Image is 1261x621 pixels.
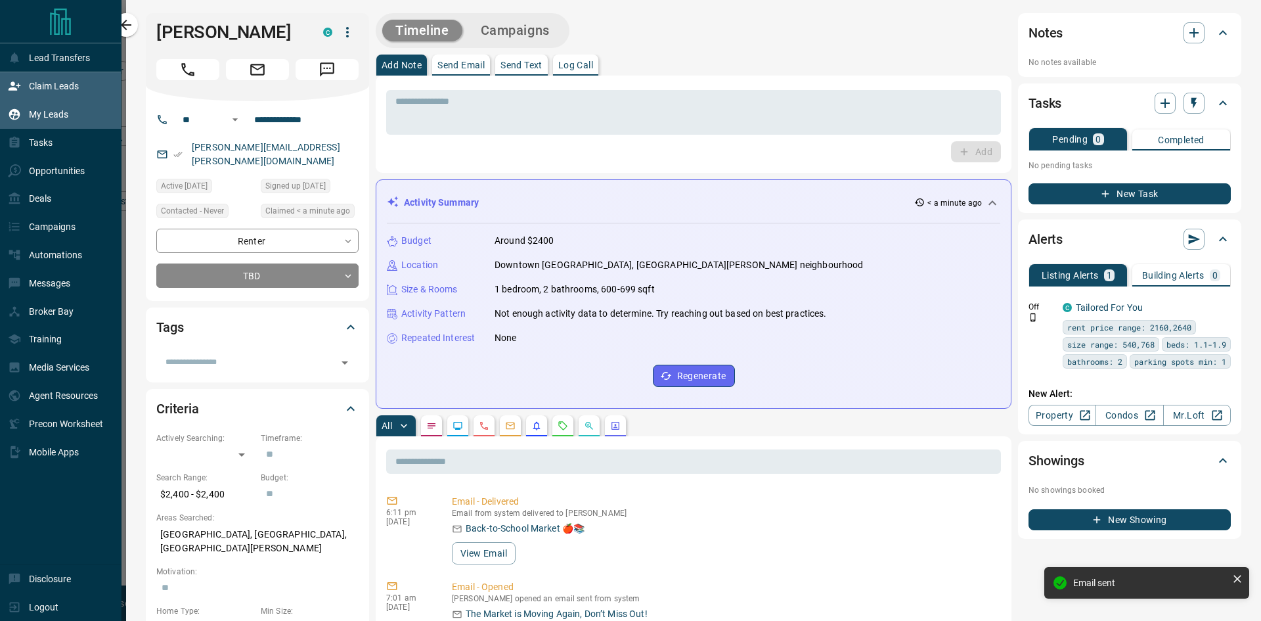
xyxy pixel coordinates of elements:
h2: Tags [156,317,183,338]
p: New Alert: [1029,387,1231,401]
span: Contacted - Never [161,204,224,218]
span: Email [226,59,289,80]
p: 1 [1107,271,1112,280]
h2: Tasks [1029,93,1061,114]
p: Back-to-School Market 🍎📚 [466,522,585,536]
p: 6:11 pm [386,508,432,517]
p: [DATE] [386,603,432,612]
p: Building Alerts [1142,271,1205,280]
p: Off [1029,301,1055,313]
p: No showings booked [1029,484,1231,496]
p: Send Email [437,60,485,70]
div: Activity Summary< a minute ago [387,191,1000,215]
a: Mr.Loft [1163,405,1231,426]
h2: Notes [1029,22,1063,43]
span: Signed up [DATE] [265,179,326,193]
p: [PERSON_NAME] opened an email sent from system [452,594,996,603]
div: Criteria [156,393,359,425]
p: Search Range: [156,472,254,484]
p: Motivation: [156,566,359,578]
button: Open [227,112,243,127]
p: Email from system delivered to [PERSON_NAME] [452,509,996,518]
p: Downtown [GEOGRAPHIC_DATA], [GEOGRAPHIC_DATA][PERSON_NAME] neighbourhood [495,258,863,272]
svg: Notes [426,421,437,431]
p: 7:01 am [386,593,432,603]
svg: Emails [505,421,516,431]
p: Send Text [500,60,542,70]
svg: Requests [558,421,568,431]
svg: Push Notification Only [1029,313,1038,322]
p: Budget: [261,472,359,484]
svg: Listing Alerts [531,421,542,431]
svg: Calls [479,421,489,431]
h1: [PERSON_NAME] [156,22,303,43]
p: Add Note [382,60,422,70]
p: Areas Searched: [156,512,359,524]
button: Timeline [382,20,462,41]
div: Alerts [1029,223,1231,255]
h2: Criteria [156,398,199,419]
p: Location [401,258,438,272]
button: View Email [452,542,516,564]
p: Size & Rooms [401,283,458,296]
h2: Showings [1029,450,1084,471]
svg: Email Verified [173,150,183,159]
p: Pending [1052,135,1088,144]
svg: Lead Browsing Activity [453,421,463,431]
div: Tue Jul 22 2025 [261,179,359,197]
p: Not enough activity data to determine. Try reaching out based on best practices. [495,307,827,321]
p: Timeframe: [261,432,359,444]
span: Claimed < a minute ago [265,204,350,218]
button: New Task [1029,183,1231,204]
p: All [382,421,392,430]
button: Open [336,354,354,372]
svg: Agent Actions [610,421,621,431]
p: Activity Summary [404,196,479,210]
p: Repeated Interest [401,331,475,345]
button: Regenerate [653,365,735,387]
button: Campaigns [468,20,563,41]
p: The Market is Moving Again, Don’t Miss Out! [466,607,648,621]
h2: Alerts [1029,229,1063,250]
div: Notes [1029,17,1231,49]
span: beds: 1.1-1.9 [1166,338,1226,351]
span: Message [296,59,359,80]
div: TBD [156,264,359,288]
p: Listing Alerts [1042,271,1099,280]
div: condos.ca [323,28,332,37]
span: size range: 540,768 [1067,338,1155,351]
p: None [495,331,517,345]
span: rent price range: 2160,2640 [1067,321,1191,334]
p: 0 [1212,271,1218,280]
p: Around $2400 [495,234,554,248]
p: Budget [401,234,431,248]
a: [PERSON_NAME][EMAIL_ADDRESS][PERSON_NAME][DOMAIN_NAME] [192,142,340,166]
p: Completed [1158,135,1205,145]
a: Condos [1095,405,1163,426]
p: [GEOGRAPHIC_DATA], [GEOGRAPHIC_DATA], [GEOGRAPHIC_DATA][PERSON_NAME] [156,524,359,559]
div: condos.ca [1063,303,1072,312]
p: [DATE] [386,517,432,526]
p: Actively Searching: [156,432,254,444]
p: Activity Pattern [401,307,466,321]
p: No notes available [1029,57,1231,68]
div: Email sent [1073,578,1227,588]
p: $2,400 - $2,400 [156,484,254,505]
p: Email - Delivered [452,495,996,509]
p: Email - Opened [452,580,996,594]
div: Showings [1029,445,1231,476]
span: Active [DATE] [161,179,208,193]
span: parking spots min: 1 [1134,355,1226,368]
button: New Showing [1029,509,1231,530]
p: < a minute ago [927,197,982,209]
div: Tags [156,311,359,343]
svg: Opportunities [584,421,594,431]
div: Renter [156,229,359,253]
div: Tue Jul 22 2025 [156,179,254,197]
div: Tasks [1029,87,1231,119]
a: Property [1029,405,1096,426]
p: No pending tasks [1029,156,1231,175]
p: Home Type: [156,605,254,617]
p: 1 bedroom, 2 bathrooms, 600-699 sqft [495,283,655,296]
div: Sun Oct 12 2025 [261,204,359,222]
